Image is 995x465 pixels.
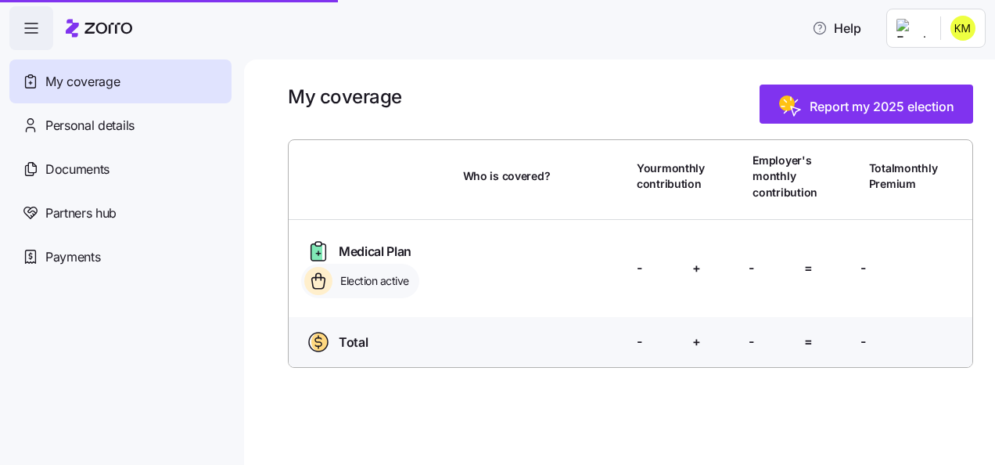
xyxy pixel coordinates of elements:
span: Payments [45,247,100,267]
a: Personal details [9,103,232,147]
span: - [749,258,754,278]
span: Personal details [45,116,135,135]
span: - [749,332,754,351]
span: = [804,332,813,351]
span: Employer's monthly contribution [753,153,817,200]
span: Who is covered? [463,168,551,184]
span: Help [812,19,861,38]
span: - [637,258,642,278]
span: My coverage [45,72,120,92]
span: Medical Plan [339,242,411,261]
span: Documents [45,160,110,179]
span: Total monthly Premium [869,160,938,193]
span: Election active [336,273,409,289]
a: Payments [9,235,232,279]
span: Total [339,333,368,352]
span: Report my 2025 election [810,97,954,116]
span: + [692,258,701,278]
a: Partners hub [9,191,232,235]
span: + [692,332,701,351]
button: Help [799,13,874,44]
img: Employer logo [896,19,928,38]
h1: My coverage [288,85,402,109]
a: My coverage [9,59,232,103]
img: 00b5e45f3c8a97214494b5e9daef4bf5 [950,16,975,41]
span: - [637,332,642,351]
span: - [860,258,866,278]
a: Documents [9,147,232,191]
button: Report my 2025 election [760,85,973,124]
span: Your monthly contribution [637,160,705,193]
span: - [860,332,866,351]
span: Partners hub [45,204,117,223]
span: = [804,258,813,278]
